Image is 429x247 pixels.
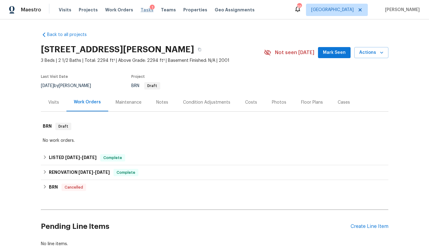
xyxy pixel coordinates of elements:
h6: BRN [43,123,52,130]
h6: RENOVATION [49,169,110,176]
div: Visits [48,99,59,106]
div: Floor Plans [301,99,323,106]
h2: [STREET_ADDRESS][PERSON_NAME] [41,46,194,53]
span: Actions [359,49,383,57]
div: No work orders. [43,137,387,144]
span: Draft [145,84,160,88]
div: 95 [297,4,301,10]
h2: Pending Line Items [41,212,351,241]
div: BRN Draft [41,117,388,136]
div: by [PERSON_NAME] [41,82,98,90]
span: Not seen [DATE] [275,50,314,56]
span: Tasks [141,8,153,12]
span: [DATE] [41,84,54,88]
div: RENOVATION [DATE]-[DATE]Complete [41,165,388,180]
div: Cases [338,99,350,106]
span: Geo Assignments [215,7,255,13]
span: Draft [56,123,71,129]
h6: BRN [49,184,58,191]
span: [DATE] [95,170,110,174]
span: [DATE] [82,155,97,160]
div: No line items. [41,241,388,247]
div: Create Line Item [351,224,388,229]
span: [DATE] [65,155,80,160]
span: Complete [114,169,138,176]
span: Maestro [21,7,41,13]
span: Work Orders [105,7,133,13]
div: Work Orders [74,99,101,105]
div: Notes [156,99,168,106]
span: Visits [59,7,71,13]
span: Project [131,75,145,78]
div: Maintenance [116,99,141,106]
span: - [65,155,97,160]
span: [DATE] [78,170,93,174]
button: Mark Seen [318,47,351,58]
button: Copy Address [194,44,205,55]
span: Teams [161,7,176,13]
span: Projects [79,7,98,13]
span: Properties [183,7,207,13]
span: Last Visit Date [41,75,68,78]
button: Actions [354,47,388,58]
div: 1 [150,5,155,11]
span: 3 Beds | 2 1/2 Baths | Total: 2294 ft² | Above Grade: 2294 ft² | Basement Finished: N/A | 2001 [41,58,264,64]
div: Costs [245,99,257,106]
div: Photos [272,99,286,106]
span: Cancelled [62,184,85,190]
div: BRN Cancelled [41,180,388,195]
span: Mark Seen [323,49,346,57]
div: LISTED [DATE]-[DATE]Complete [41,150,388,165]
span: Complete [101,155,125,161]
a: Back to all projects [41,32,100,38]
span: [PERSON_NAME] [383,7,420,13]
div: Condition Adjustments [183,99,230,106]
span: BRN [131,84,160,88]
span: [GEOGRAPHIC_DATA] [311,7,354,13]
span: - [78,170,110,174]
h6: LISTED [49,154,97,161]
